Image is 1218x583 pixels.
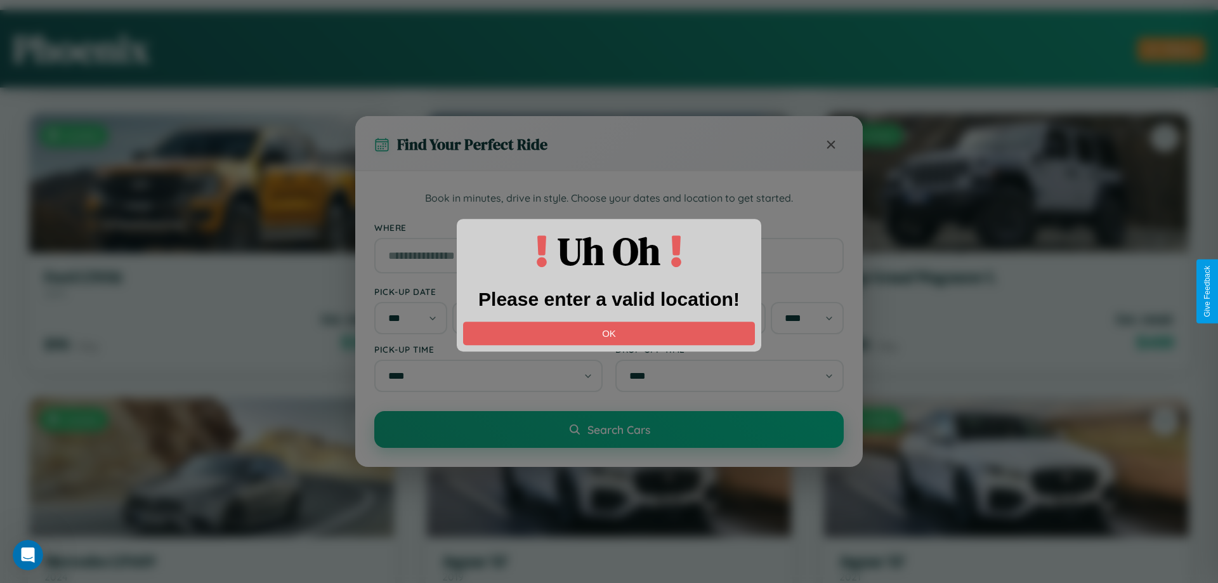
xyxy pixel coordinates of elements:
h3: Find Your Perfect Ride [397,134,547,155]
span: Search Cars [587,423,650,436]
p: Book in minutes, drive in style. Choose your dates and location to get started. [374,190,844,207]
label: Pick-up Time [374,344,603,355]
label: Drop-off Time [615,344,844,355]
label: Drop-off Date [615,286,844,297]
label: Pick-up Date [374,286,603,297]
label: Where [374,222,844,233]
